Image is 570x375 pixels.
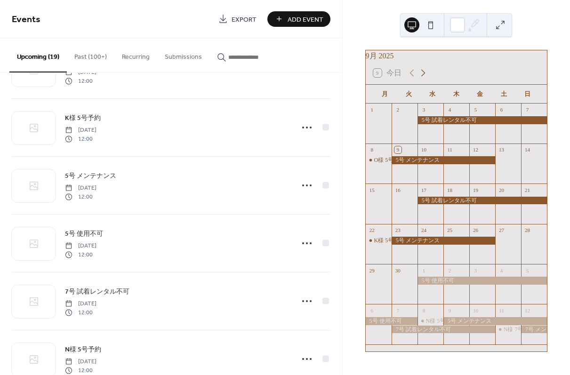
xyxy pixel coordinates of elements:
[495,326,521,334] div: N様 7号予約
[65,345,101,355] span: N様 5号予約
[420,307,427,314] div: 8
[392,326,495,334] div: 7号 試着レンタル不可
[504,326,535,334] div: N様 7号予約
[446,307,453,314] div: 9
[420,227,427,234] div: 24
[492,85,515,104] div: 土
[369,146,376,153] div: 8
[420,146,427,153] div: 10
[65,192,96,201] span: 12:00
[420,267,427,274] div: 1
[417,197,547,205] div: 5号 試着レンタル不可
[369,186,376,193] div: 15
[394,307,401,314] div: 7
[420,186,427,193] div: 17
[524,146,531,153] div: 14
[472,267,479,274] div: 3
[65,135,96,143] span: 12:00
[114,38,157,72] button: Recurring
[366,237,392,245] div: K様 5号予約
[444,85,468,104] div: 木
[12,10,40,29] span: Events
[516,85,539,104] div: 日
[524,307,531,314] div: 12
[374,156,405,164] div: O様 5号予約
[472,227,479,234] div: 26
[472,186,479,193] div: 19
[468,85,492,104] div: 金
[394,267,401,274] div: 30
[498,186,505,193] div: 20
[65,308,96,317] span: 12:00
[498,227,505,234] div: 27
[524,106,531,113] div: 7
[420,106,427,113] div: 3
[392,237,495,245] div: 5号 メンテナンス
[157,38,209,72] button: Submissions
[369,106,376,113] div: 1
[392,156,495,164] div: 5号 メンテナンス
[9,38,67,72] button: Upcoming (19)
[417,277,547,285] div: 5号 使用不可
[443,317,547,325] div: 5号 メンテナンス
[524,227,531,234] div: 28
[366,156,392,164] div: O様 5号予約
[524,186,531,193] div: 21
[369,227,376,234] div: 22
[65,113,101,123] span: K様 5号予約
[65,344,101,355] a: N様 5号予約
[446,267,453,274] div: 2
[446,146,453,153] div: 11
[524,267,531,274] div: 5
[65,170,116,181] a: 5号 メンテナンス
[211,11,264,27] a: Export
[65,171,116,181] span: 5号 メンテナンス
[288,15,323,24] span: Add Event
[65,300,96,308] span: [DATE]
[373,85,397,104] div: 月
[498,267,505,274] div: 4
[498,106,505,113] div: 6
[65,286,129,297] a: 7号 試着レンタル不可
[374,237,405,245] div: K様 5号予約
[65,358,96,366] span: [DATE]
[446,227,453,234] div: 25
[397,85,420,104] div: 火
[65,184,96,192] span: [DATE]
[417,116,547,124] div: 5号 試着レンタル不可
[65,229,103,239] span: 5号 使用不可
[394,106,401,113] div: 2
[426,317,457,325] div: N様 5号予約
[369,307,376,314] div: 6
[65,228,103,239] a: 5号 使用不可
[394,186,401,193] div: 16
[369,267,376,274] div: 29
[65,112,101,123] a: K様 5号予約
[417,317,443,325] div: N様 5号予約
[65,126,96,135] span: [DATE]
[472,106,479,113] div: 5
[472,307,479,314] div: 10
[65,366,96,375] span: 12:00
[472,146,479,153] div: 12
[498,307,505,314] div: 11
[65,242,96,250] span: [DATE]
[446,106,453,113] div: 4
[65,287,129,297] span: 7号 試着レンタル不可
[498,146,505,153] div: 13
[65,77,96,85] span: 12:00
[521,326,547,334] div: 7号 メンテナンス
[67,38,114,72] button: Past (100+)
[267,11,330,27] button: Add Event
[65,250,96,259] span: 12:00
[232,15,257,24] span: Export
[366,317,417,325] div: 5号 使用不可
[394,227,401,234] div: 23
[366,50,547,62] div: 9月 2025
[394,146,401,153] div: 9
[446,186,453,193] div: 18
[421,85,444,104] div: 水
